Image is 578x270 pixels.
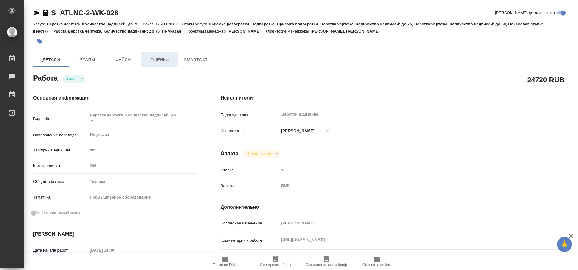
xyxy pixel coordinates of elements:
[143,22,156,26] p: Заказ:
[221,237,279,243] p: Комментарий к работе
[352,253,402,270] button: Обновить файлы
[33,116,88,122] p: Вид работ
[279,166,542,174] input: Пустое поле
[145,56,174,64] span: Оценки
[221,128,279,134] p: Исполнитель
[33,35,46,48] button: Добавить тэг
[213,263,238,267] span: Папка на Drive
[265,29,311,33] p: Клиентские менеджеры
[221,220,279,226] p: Последнее изменение
[557,237,572,252] button: 🙏
[88,246,140,255] input: Пустое поле
[37,56,66,64] span: Детали
[33,163,88,169] p: Кол-во единиц
[221,150,238,157] h4: Оплата
[33,179,88,185] p: Общая тематика
[243,150,280,158] div: Сдан
[33,72,58,83] h2: Работа
[279,181,542,191] div: RUB
[227,29,265,33] p: [PERSON_NAME]
[260,263,291,267] span: Скопировать бриф
[221,204,571,211] h4: Дополнительно
[200,253,250,270] button: Папка на Drive
[33,9,40,17] button: Скопировать ссылку для ЯМессенджера
[51,9,118,17] a: S_ATLNC-2-WK-028
[250,253,301,270] button: Скопировать бриф
[279,235,542,245] textarea: [URL][DOMAIN_NAME]
[362,263,392,267] span: Обновить файлы
[559,238,570,251] span: 🙏
[186,29,227,33] p: Проектный менеджер
[42,210,80,216] span: Нотариальный заказ
[156,22,182,26] p: S_ATLNC-2
[33,194,88,200] p: Тематика
[181,56,210,64] span: SmartCat
[279,128,315,134] p: [PERSON_NAME]
[88,176,197,187] div: Техника
[47,22,143,26] p: Верстка чертежа. Количество надписей: до 75
[73,56,102,64] span: Этапы
[221,183,279,189] p: Валюта
[306,263,347,267] span: Скопировать мини-бриф
[62,75,85,83] div: Сдан
[33,230,197,238] h4: [PERSON_NAME]
[221,94,571,102] h4: Исполнители
[495,10,555,16] span: [PERSON_NAME] детали заказа
[65,76,78,81] button: Сдан
[33,94,197,102] h4: Основная информация
[33,22,47,26] p: Услуга
[33,132,88,138] p: Направление перевода
[88,161,197,170] input: Пустое поле
[221,167,279,173] p: Ставка
[301,253,352,270] button: Скопировать мини-бриф
[33,22,544,33] p: Приемка разверстки, Подверстка, Приемка подверстки, Верстка чертежа. Количество надписей: до 75, ...
[33,147,88,153] p: Тарифные единицы
[68,29,186,33] p: Верстка чертежа. Количество надписей: до 75, Не указан
[33,247,88,253] p: Дата начала работ
[109,56,138,64] span: Файлы
[53,29,68,33] p: Работа
[88,145,197,155] div: шт
[182,22,209,26] p: Этапы услуги
[42,9,49,17] button: Скопировать ссылку
[279,219,542,227] input: Пустое поле
[311,29,384,33] p: [PERSON_NAME], [PERSON_NAME]
[246,151,273,156] button: Не оплачена
[88,192,197,202] div: Промышленное оборудование
[527,75,564,85] h2: 24720 RUB
[221,112,279,118] p: Подразделение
